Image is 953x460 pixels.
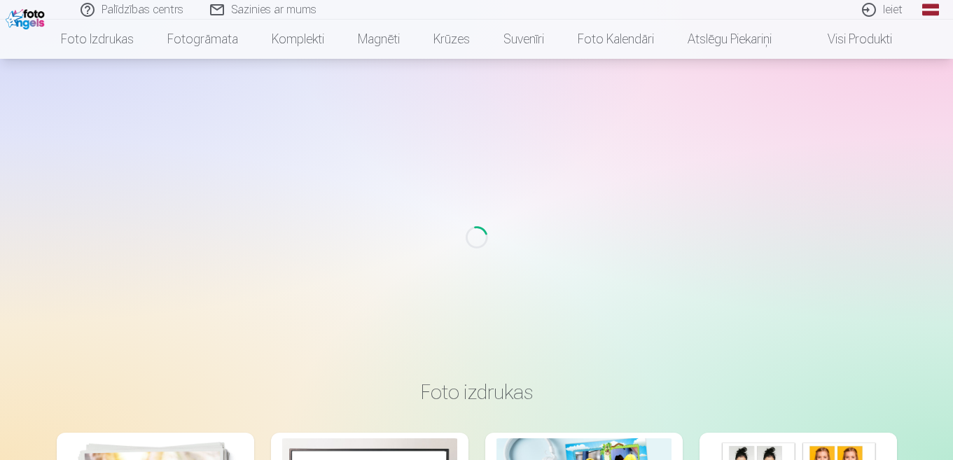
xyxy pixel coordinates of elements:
h3: Foto izdrukas [68,379,886,405]
a: Magnēti [341,20,417,59]
a: Komplekti [255,20,341,59]
a: Foto izdrukas [44,20,151,59]
a: Atslēgu piekariņi [671,20,788,59]
a: Fotogrāmata [151,20,255,59]
a: Visi produkti [788,20,909,59]
a: Foto kalendāri [561,20,671,59]
img: /fa1 [6,6,48,29]
a: Krūzes [417,20,487,59]
a: Suvenīri [487,20,561,59]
